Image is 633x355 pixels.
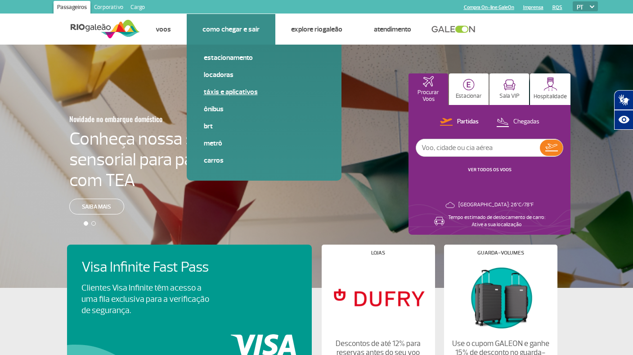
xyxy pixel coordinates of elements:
[465,166,514,173] button: VER TODOS OS VOOS
[614,90,633,110] button: Abrir tradutor de língua de sinais.
[534,93,567,100] p: Hospitalidade
[614,90,633,130] div: Plugin de acessibilidade da Hand Talk.
[69,199,124,214] a: Saiba mais
[448,214,545,228] p: Tempo estimado de deslocamento de carro: Ative a sua localização
[413,89,444,103] p: Procurar Voos
[69,128,264,191] h4: Conheça nossa sala sensorial para passageiros com TEA
[291,25,342,34] a: Explore RIOgaleão
[463,79,475,91] img: carParkingHome.svg
[513,118,539,126] p: Chegadas
[54,1,90,15] a: Passageiros
[464,5,514,10] a: Compra On-line GaleOn
[489,73,529,105] button: Sala VIP
[81,282,209,316] p: Clientes Visa Infinite têm acesso a uma fila exclusiva para a verificação de segurança.
[530,73,570,105] button: Hospitalidade
[90,1,127,15] a: Corporativo
[477,250,524,255] h4: Guarda-volumes
[329,263,427,332] img: Lojas
[499,93,520,100] p: Sala VIP
[69,109,220,128] h3: Novidade no embarque doméstico
[423,76,434,87] img: airplaneHomeActive.svg
[204,121,324,131] a: BRT
[458,201,534,209] p: [GEOGRAPHIC_DATA]: 26°C/78°F
[523,5,543,10] a: Imprensa
[457,118,479,126] p: Partidas
[204,155,324,165] a: Carros
[204,138,324,148] a: Metrô
[374,25,411,34] a: Atendimento
[543,77,557,91] img: hospitality.svg
[456,93,482,100] p: Estacionar
[204,104,324,114] a: Ônibus
[204,70,324,80] a: Locadoras
[552,5,562,10] a: RQS
[81,259,297,316] a: Visa Infinite Fast PassClientes Visa Infinite têm acesso a uma fila exclusiva para a verificação ...
[156,25,171,34] a: Voos
[451,263,549,332] img: Guarda-volumes
[449,73,489,105] button: Estacionar
[81,259,224,276] h4: Visa Infinite Fast Pass
[416,139,540,156] input: Voo, cidade ou cia aérea
[503,79,516,91] img: vipRoom.svg
[202,25,260,34] a: Como chegar e sair
[204,53,324,63] a: Estacionamento
[494,116,542,128] button: Chegadas
[614,110,633,130] button: Abrir recursos assistivos.
[468,167,512,173] a: VER TODOS OS VOOS
[204,87,324,97] a: Táxis e aplicativos
[127,1,148,15] a: Cargo
[437,116,481,128] button: Partidas
[409,73,448,105] button: Procurar Voos
[371,250,385,255] h4: Lojas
